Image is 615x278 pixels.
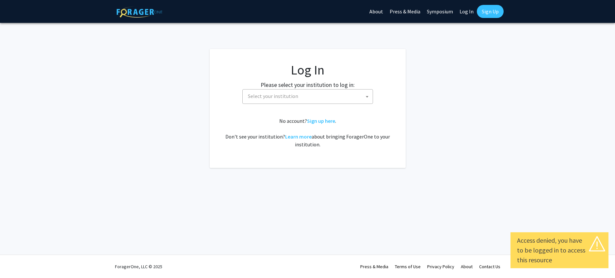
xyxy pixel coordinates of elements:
div: No account? . Don't see your institution? about bringing ForagerOne to your institution. [223,117,393,148]
div: Access denied, you have to be logged in to access this resource [517,236,602,265]
div: ForagerOne, LLC © 2025 [115,255,162,278]
label: Please select your institution to log in: [261,80,355,89]
a: Learn more about bringing ForagerOne to your institution [285,133,312,140]
a: Contact Us [479,264,500,270]
a: About [461,264,473,270]
img: ForagerOne Logo [117,6,162,18]
a: Sign up here [307,118,335,124]
a: Terms of Use [395,264,421,270]
a: Privacy Policy [427,264,454,270]
span: Select your institution [242,89,373,104]
h1: Log In [223,62,393,78]
span: Select your institution [245,90,373,103]
span: Select your institution [248,93,298,99]
a: Press & Media [360,264,388,270]
a: Sign Up [477,5,504,18]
